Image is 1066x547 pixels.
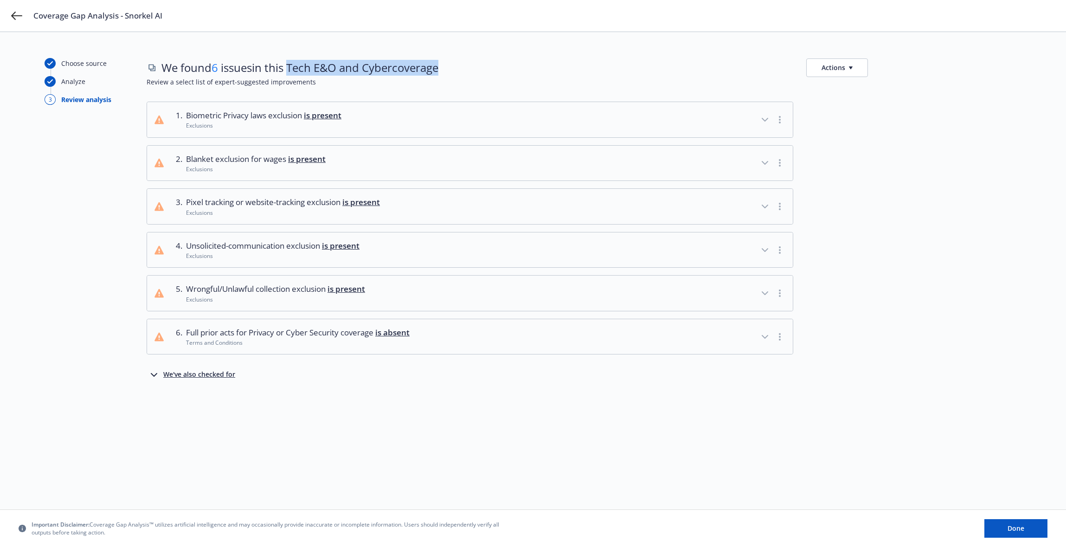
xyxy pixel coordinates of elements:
div: Exclusions [186,122,341,129]
span: Review a select list of expert-suggested improvements [147,77,1021,87]
div: Exclusions [186,296,365,303]
div: 4 . [171,240,182,260]
button: 1.Biometric Privacy laws exclusion is presentExclusions [147,102,793,137]
span: Pixel tracking or website-tracking exclusion [186,196,380,208]
div: Review analysis [61,95,111,104]
div: 2 . [171,153,182,174]
div: 3 [45,94,56,105]
span: 6 [212,60,218,75]
div: We've also checked for [163,369,235,380]
button: 5.Wrongful/Unlawful collection exclusion is presentExclusions [147,276,793,311]
span: is absent [375,327,410,338]
span: Biometric Privacy laws exclusion [186,109,341,122]
div: 6 . [171,327,182,347]
div: Exclusions [186,252,360,260]
span: Unsolicited-communication exclusion [186,240,360,252]
div: Exclusions [186,165,326,173]
div: Choose source [61,58,107,68]
div: Analyze [61,77,85,86]
span: Coverage Gap Analysis - Snorkel AI [33,10,162,21]
span: Coverage Gap Analysis™ utilizes artificial intelligence and may occasionally provide inaccurate o... [32,521,505,536]
span: Done [1008,524,1024,533]
span: is present [322,240,360,251]
div: 1 . [171,109,182,130]
span: Important Disclaimer: [32,521,90,528]
span: is present [288,154,326,164]
div: Exclusions [186,209,380,217]
button: 6.Full prior acts for Privacy or Cyber Security coverage is absentTerms and Conditions [147,319,793,354]
button: 3.Pixel tracking or website-tracking exclusion is presentExclusions [147,189,793,224]
button: Done [984,519,1047,538]
span: Full prior acts for Privacy or Cyber Security coverage [186,327,410,339]
button: We've also checked for [148,369,235,380]
button: Actions [806,58,868,77]
span: Blanket exclusion for wages [186,153,326,165]
button: 2.Blanket exclusion for wages is presentExclusions [147,146,793,181]
div: 3 . [171,196,182,217]
span: is present [342,197,380,207]
span: is present [328,283,365,294]
div: 5 . [171,283,182,303]
button: 4.Unsolicited-communication exclusion is presentExclusions [147,232,793,268]
span: is present [304,110,341,121]
span: We found issues in this Tech E&O and Cyber coverage [161,60,438,76]
div: Terms and Conditions [186,339,410,347]
span: Wrongful/Unlawful collection exclusion [186,283,365,295]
